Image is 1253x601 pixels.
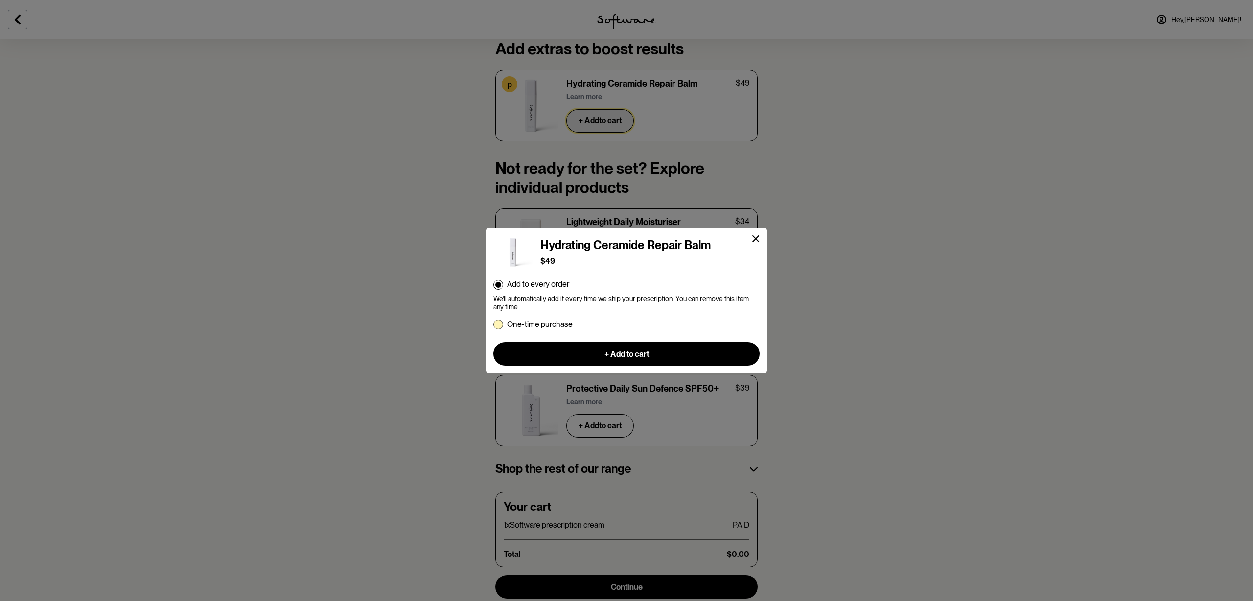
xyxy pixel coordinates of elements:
[540,238,711,253] h4: Hydrating Ceramide Repair Balm
[507,320,573,329] p: One-time purchase
[493,295,760,311] p: We'll automatically add it every time we ship your prescription. You can remove this item any time.
[493,237,533,267] img: product
[604,349,649,359] span: + Add to cart
[493,342,760,366] button: + Add to cart
[507,279,569,289] p: Add to every order
[540,256,711,266] p: $49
